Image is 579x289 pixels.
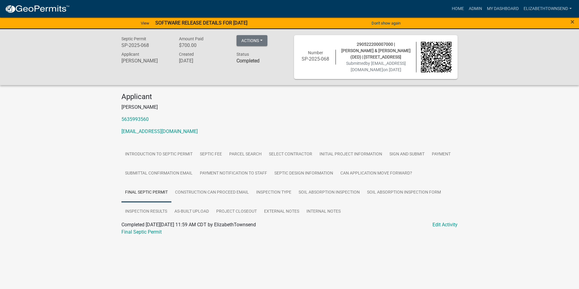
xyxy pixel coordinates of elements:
span: × [571,18,574,26]
a: Project Closeout [213,202,260,221]
button: Actions [237,35,267,46]
a: Payment Notification to Staff [196,164,271,183]
a: Admin [466,3,485,15]
img: QR code [421,42,452,73]
p: [PERSON_NAME] [121,104,458,111]
a: Payment [428,145,454,164]
span: Applicant [121,52,139,57]
a: Septic Design Information [271,164,337,183]
span: by [EMAIL_ADDRESS][DOMAIN_NAME] [351,61,406,72]
a: Home [449,3,466,15]
button: Close [571,18,574,25]
a: Inspection Type [253,183,295,202]
h6: SP-2025-068 [300,56,331,62]
h6: $700.00 [179,42,227,48]
h6: [DATE] [179,58,227,64]
strong: Completed [237,58,260,64]
a: Soil Absorption Inspection Form [363,183,445,202]
span: Status [237,52,249,57]
strong: SOFTWARE RELEASE DETAILS FOR [DATE] [155,20,247,26]
a: Introduction to Septic Permit [121,145,196,164]
a: Initial Project Information [316,145,386,164]
span: Amount Paid [179,36,203,41]
a: Sign and Submit [386,145,428,164]
h6: SP-2025-068 [121,42,170,48]
a: External Notes [260,202,303,221]
a: Construction Can Proceed Email [171,183,253,202]
a: Internal Notes [303,202,344,221]
a: Inspection Results [121,202,171,221]
button: Don't show again [369,18,403,28]
a: Final Septic Permit [121,229,162,235]
h4: Applicant [121,92,458,101]
span: Completed [DATE][DATE] 11:59 AM CDT by ElizabethTownsend [121,222,256,228]
span: Submitted on [DATE] [346,61,406,72]
a: Select contractor [265,145,316,164]
a: Final Septic Permit [121,183,171,202]
a: Can Application Move Forward? [337,164,416,183]
a: My Dashboard [485,3,521,15]
a: Edit Activity [432,221,458,228]
span: Number [308,50,323,55]
span: 290522200007000 | [PERSON_NAME] & [PERSON_NAME] (DED) | [STREET_ADDRESS] [341,42,411,59]
a: [EMAIL_ADDRESS][DOMAIN_NAME] [121,128,198,134]
a: Septic Fee [196,145,226,164]
span: Created [179,52,194,57]
a: View [138,18,152,28]
a: 5635993560 [121,116,149,122]
a: As-built Upload [171,202,213,221]
a: Soil Absorption Inspection [295,183,363,202]
h6: [PERSON_NAME] [121,58,170,64]
span: Septic Permit [121,36,146,41]
a: Parcel search [226,145,265,164]
a: Submittal Confirmation Email [121,164,196,183]
a: ElizabethTownsend [521,3,574,15]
